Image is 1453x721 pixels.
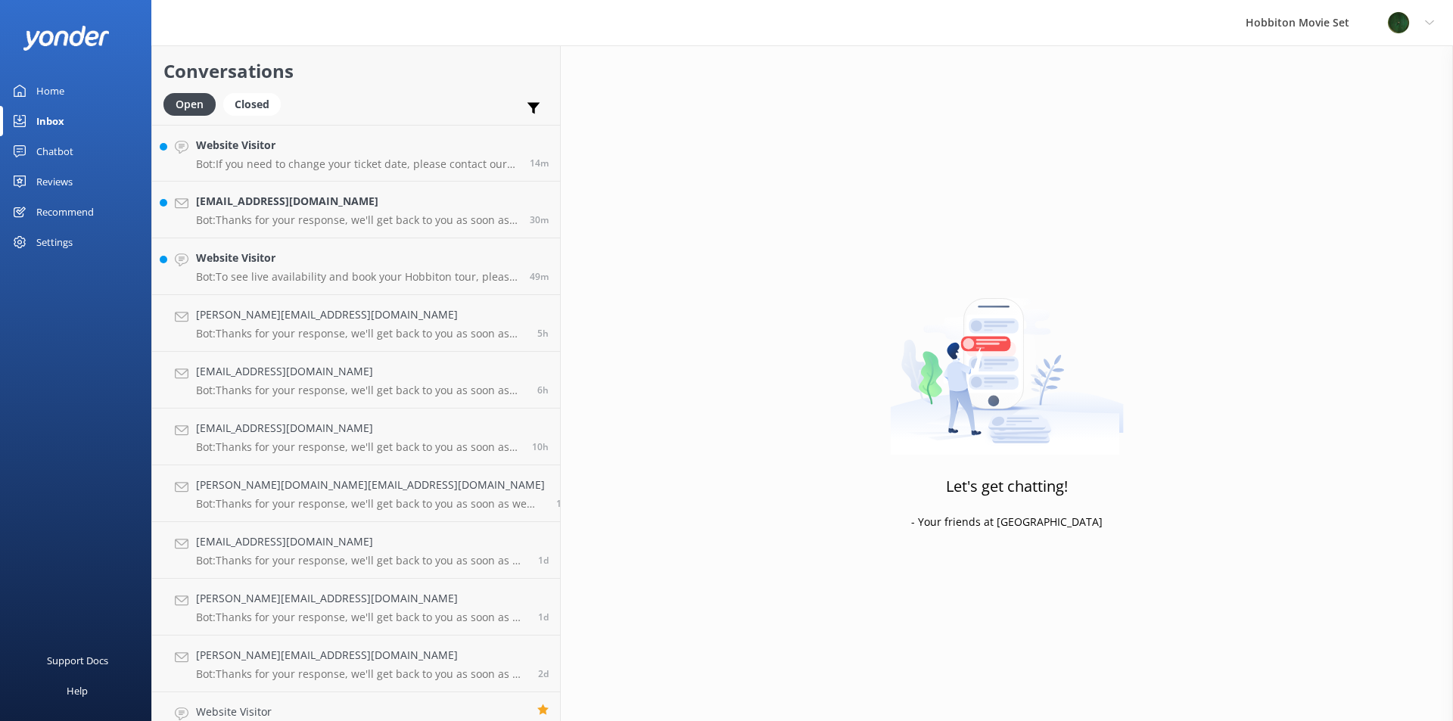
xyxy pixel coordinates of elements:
img: artwork of a man stealing a conversation from at giant smartphone [890,266,1124,455]
h4: [PERSON_NAME][EMAIL_ADDRESS][DOMAIN_NAME] [196,306,526,323]
p: Bot: If you need to change your ticket date, please contact our team at [EMAIL_ADDRESS][DOMAIN_NA... [196,157,518,171]
div: Closed [223,93,281,116]
span: Sep 24 2025 09:08am (UTC +12:00) Pacific/Auckland [530,213,549,226]
span: Sep 23 2025 03:43pm (UTC +12:00) Pacific/Auckland [556,497,573,510]
div: Settings [36,227,73,257]
p: Bot: Thanks for your response, we'll get back to you as soon as we can during opening hours. [196,554,527,567]
a: [PERSON_NAME][EMAIL_ADDRESS][DOMAIN_NAME]Bot:Thanks for your response, we'll get back to you as s... [152,636,560,692]
p: Bot: Thanks for your response, we'll get back to you as soon as we can during opening hours. [196,384,526,397]
span: Sep 22 2025 04:00am (UTC +12:00) Pacific/Auckland [538,667,549,680]
h3: Let's get chatting! [946,474,1068,499]
p: Bot: To see live availability and book your Hobbiton tour, please visit [DOMAIN_NAME][URL]. Altho... [196,270,518,284]
a: [PERSON_NAME][EMAIL_ADDRESS][DOMAIN_NAME]Bot:Thanks for your response, we'll get back to you as s... [152,579,560,636]
a: [EMAIL_ADDRESS][DOMAIN_NAME]Bot:Thanks for your response, we'll get back to you as soon as we can... [152,352,560,409]
h4: [EMAIL_ADDRESS][DOMAIN_NAME] [196,420,521,437]
span: Sep 24 2025 08:49am (UTC +12:00) Pacific/Auckland [530,270,549,283]
img: yonder-white-logo.png [23,26,110,51]
div: Chatbot [36,136,73,166]
p: Bot: Thanks for your response, we'll get back to you as soon as we can during opening hours. [196,611,527,624]
h4: [PERSON_NAME][DOMAIN_NAME][EMAIL_ADDRESS][DOMAIN_NAME] [196,477,545,493]
div: Inbox [36,106,64,136]
p: Bot: Thanks for your response, we'll get back to you as soon as we can during opening hours. [196,327,526,340]
span: Sep 23 2025 08:20am (UTC +12:00) Pacific/Auckland [538,554,549,567]
a: [PERSON_NAME][EMAIL_ADDRESS][DOMAIN_NAME]Bot:Thanks for your response, we'll get back to you as s... [152,295,560,352]
div: Support Docs [47,645,108,676]
div: Reviews [36,166,73,197]
p: Bot: Thanks for your response, we'll get back to you as soon as we can during opening hours. [196,667,527,681]
h4: [PERSON_NAME][EMAIL_ADDRESS][DOMAIN_NAME] [196,647,527,664]
h4: Website Visitor [196,250,518,266]
h4: [PERSON_NAME][EMAIL_ADDRESS][DOMAIN_NAME] [196,590,527,607]
span: Sep 24 2025 09:24am (UTC +12:00) Pacific/Auckland [530,157,549,169]
a: Website VisitorBot:If you need to change your ticket date, please contact our team at [EMAIL_ADDR... [152,125,560,182]
span: Sep 24 2025 03:52am (UTC +12:00) Pacific/Auckland [537,327,549,340]
a: [EMAIL_ADDRESS][DOMAIN_NAME]Bot:Thanks for your response, we'll get back to you as soon as we can... [152,182,560,238]
h4: [EMAIL_ADDRESS][DOMAIN_NAME] [196,193,518,210]
span: Sep 22 2025 11:26am (UTC +12:00) Pacific/Auckland [538,611,549,623]
h4: [EMAIL_ADDRESS][DOMAIN_NAME] [196,363,526,380]
p: Bot: Thanks for your response, we'll get back to you as soon as we can during opening hours. [196,497,545,511]
a: [PERSON_NAME][DOMAIN_NAME][EMAIL_ADDRESS][DOMAIN_NAME]Bot:Thanks for your response, we'll get bac... [152,465,560,522]
div: Recommend [36,197,94,227]
img: 34-1625720359.png [1387,11,1410,34]
p: - Your friends at [GEOGRAPHIC_DATA] [911,514,1103,530]
h2: Conversations [163,57,549,85]
a: Website VisitorBot:To see live availability and book your Hobbiton tour, please visit [DOMAIN_NAM... [152,238,560,295]
p: Bot: Thanks for your response, we'll get back to you as soon as we can during opening hours. [196,213,518,227]
div: Open [163,93,216,116]
a: Open [163,95,223,112]
h4: [EMAIL_ADDRESS][DOMAIN_NAME] [196,533,527,550]
div: Help [67,676,88,706]
a: [EMAIL_ADDRESS][DOMAIN_NAME]Bot:Thanks for your response, we'll get back to you as soon as we can... [152,409,560,465]
a: [EMAIL_ADDRESS][DOMAIN_NAME]Bot:Thanks for your response, we'll get back to you as soon as we can... [152,522,560,579]
span: Sep 24 2025 03:30am (UTC +12:00) Pacific/Auckland [537,384,549,396]
p: Bot: Thanks for your response, we'll get back to you as soon as we can during opening hours. [196,440,521,454]
h4: Website Visitor [196,137,518,154]
a: Closed [223,95,288,112]
div: Home [36,76,64,106]
span: Sep 23 2025 10:48pm (UTC +12:00) Pacific/Auckland [532,440,549,453]
h4: Website Visitor [196,704,526,720]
